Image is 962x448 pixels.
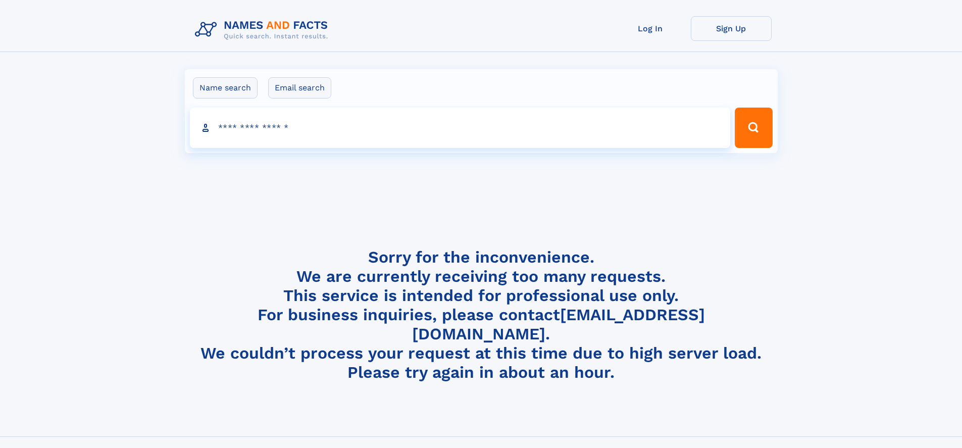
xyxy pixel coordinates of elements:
[191,247,772,382] h4: Sorry for the inconvenience. We are currently receiving too many requests. This service is intend...
[610,16,691,41] a: Log In
[268,77,331,98] label: Email search
[735,108,772,148] button: Search Button
[412,305,705,343] a: [EMAIL_ADDRESS][DOMAIN_NAME]
[193,77,258,98] label: Name search
[691,16,772,41] a: Sign Up
[191,16,336,43] img: Logo Names and Facts
[190,108,731,148] input: search input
